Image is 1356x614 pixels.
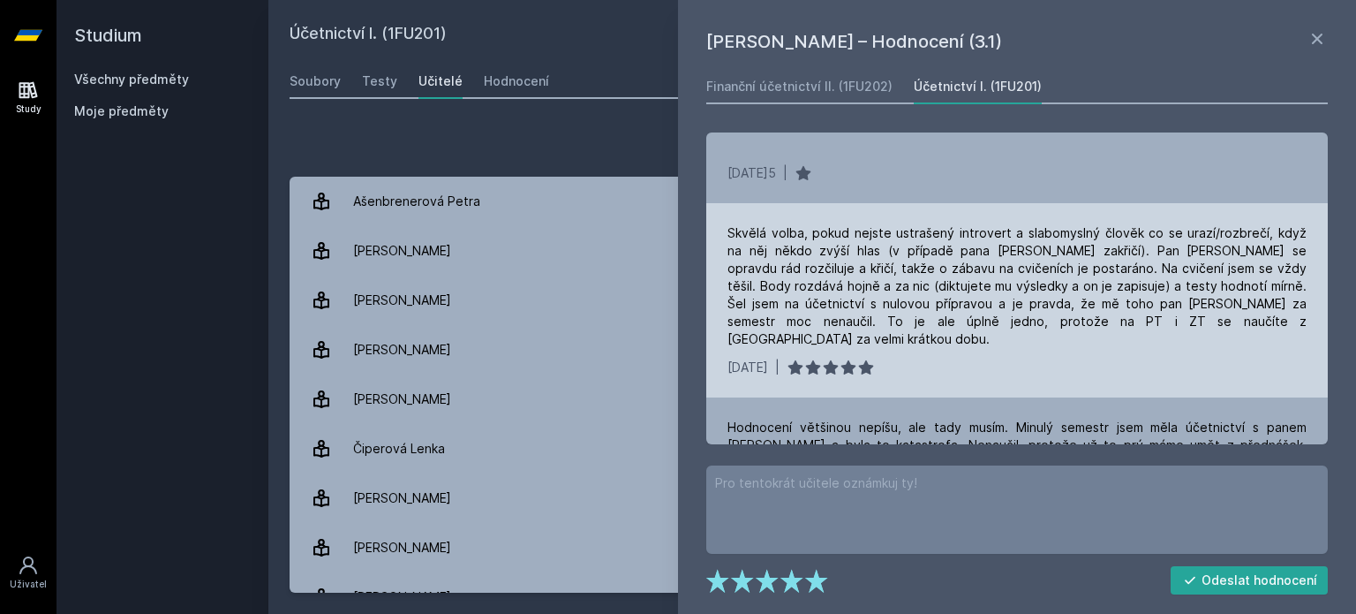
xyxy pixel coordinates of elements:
a: [PERSON_NAME] 9 hodnocení 4.9 [290,375,1335,424]
div: | [783,164,787,182]
div: Hodnocení [484,72,549,90]
div: [PERSON_NAME] [353,283,451,318]
a: Učitelé [418,64,463,99]
a: [PERSON_NAME] 44 hodnocení 3.1 [290,276,1335,325]
div: Ašenbrenerová Petra [353,184,480,219]
a: [PERSON_NAME] 8 hodnocení 4.0 [290,523,1335,572]
a: Study [4,71,53,125]
a: [PERSON_NAME] 5 hodnocení 4.8 [290,474,1335,523]
div: Čiperová Lenka [353,431,445,466]
div: Testy [362,72,397,90]
div: Učitelé [418,72,463,90]
div: [PERSON_NAME] [353,332,451,368]
div: [DATE]5 [727,164,776,182]
a: [PERSON_NAME] 4 hodnocení 5.0 [290,325,1335,375]
a: Ašenbrenerová Petra 3 hodnocení 5.0 [290,177,1335,226]
div: Uživatel [10,578,47,591]
span: Moje předměty [74,102,169,120]
a: Soubory [290,64,341,99]
div: [PERSON_NAME] [353,481,451,516]
div: | [775,359,780,376]
div: [PERSON_NAME] [353,530,451,565]
a: [PERSON_NAME] 1 hodnocení 3.0 [290,226,1335,276]
h2: Účetnictví I. (1FU201) [290,21,1137,49]
a: Uživatel [4,546,53,600]
div: [PERSON_NAME] [353,382,451,417]
div: Study [16,102,41,116]
div: [PERSON_NAME] [353,233,451,269]
button: Odeslat hodnocení [1171,566,1329,595]
a: Všechny předměty [74,72,189,87]
div: Soubory [290,72,341,90]
a: Hodnocení [484,64,549,99]
a: Čiperová Lenka 2 hodnocení 5.0 [290,424,1335,474]
div: [DATE] [727,359,768,376]
a: Testy [362,64,397,99]
div: Hodnocení většinou nepíšu, ale tady musím. Minulý semestr jsem měla účetnictví s panem [PERSON_NA... [727,419,1307,560]
div: Skvělá volba, pokud nejste ustrašený introvert a slabomyslný člověk co se urazí/rozbrečí, když na... [727,224,1307,348]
